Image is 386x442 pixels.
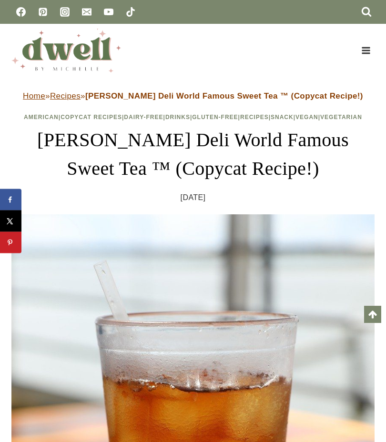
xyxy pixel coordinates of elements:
[11,126,375,183] h1: [PERSON_NAME] Deli World Famous Sweet Tea ™ (Copycat Recipe!)
[24,114,59,121] a: American
[240,114,269,121] a: Recipes
[23,91,363,100] span: » »
[364,306,381,323] a: Scroll to top
[124,114,163,121] a: Dairy-Free
[23,91,45,100] a: Home
[33,2,52,21] a: Pinterest
[165,114,190,121] a: Drinks
[271,114,294,121] a: Snack
[295,114,318,121] a: Vegan
[181,191,206,205] time: [DATE]
[121,2,140,21] a: TikTok
[320,114,362,121] a: Vegetarian
[55,2,74,21] a: Instagram
[11,29,121,72] img: DWELL by michelle
[358,4,375,20] button: View Search Form
[77,2,96,21] a: Email
[50,91,81,100] a: Recipes
[24,114,362,121] span: | | | | | | | |
[11,2,30,21] a: Facebook
[99,2,118,21] a: YouTube
[85,91,363,100] strong: [PERSON_NAME] Deli World Famous Sweet Tea ™ (Copycat Recipe!)
[192,114,238,121] a: Gluten-Free
[61,114,122,121] a: Copycat Recipes
[357,43,375,58] button: Open menu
